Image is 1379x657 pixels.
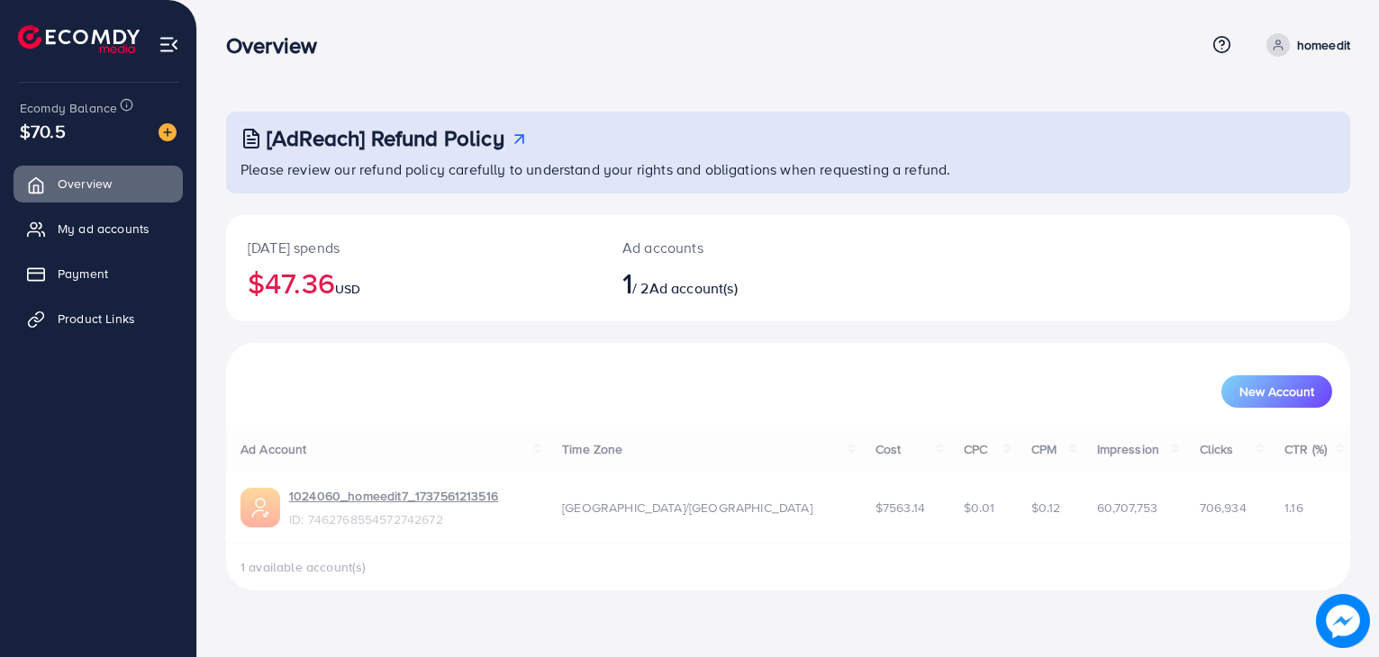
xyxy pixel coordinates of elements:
img: menu [159,34,179,55]
a: Payment [14,256,183,292]
span: 1 [622,262,632,303]
a: Product Links [14,301,183,337]
p: Please review our refund policy carefully to understand your rights and obligations when requesti... [240,158,1339,180]
span: New Account [1239,385,1314,398]
a: homeedit [1259,33,1350,57]
span: Ecomdy Balance [20,99,117,117]
h3: [AdReach] Refund Policy [267,125,504,151]
p: Ad accounts [622,237,860,258]
img: image [1316,594,1370,648]
span: $70.5 [20,118,66,144]
a: My ad accounts [14,211,183,247]
img: image [159,123,177,141]
span: Product Links [58,310,135,328]
span: Ad account(s) [649,278,738,298]
a: Overview [14,166,183,202]
h2: $47.36 [248,265,579,300]
span: Payment [58,265,108,283]
span: My ad accounts [58,220,150,238]
img: logo [18,25,140,53]
p: homeedit [1297,34,1350,56]
span: Overview [58,175,112,193]
p: [DATE] spends [248,237,579,258]
h2: / 2 [622,265,860,300]
button: New Account [1221,375,1332,408]
span: USD [335,280,360,298]
h3: Overview [226,32,331,58]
